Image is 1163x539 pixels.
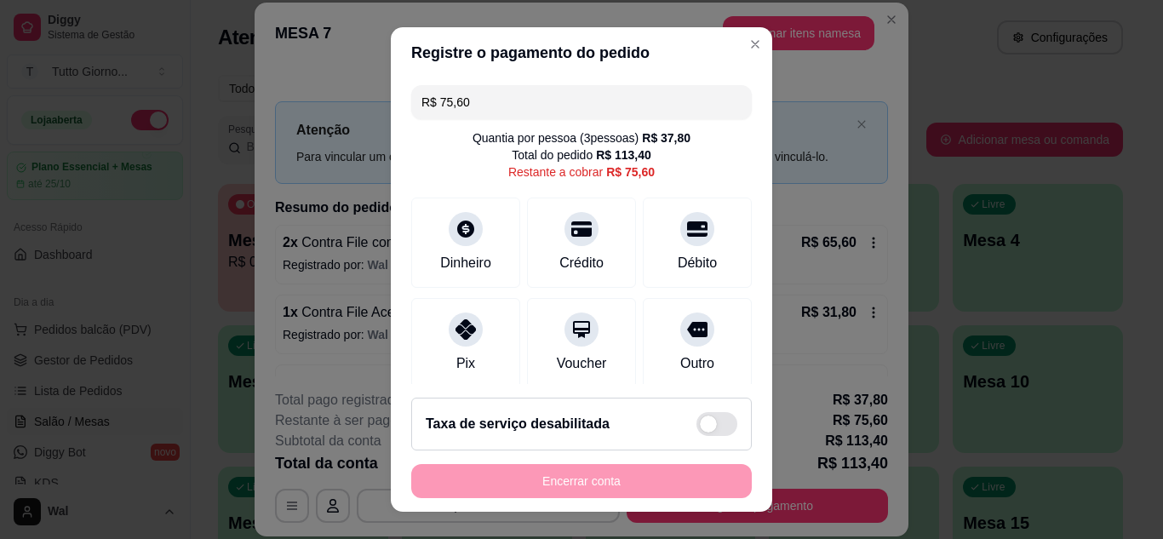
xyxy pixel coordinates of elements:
div: Débito [678,253,717,273]
div: Quantia por pessoa ( 3 pessoas) [473,129,690,146]
div: Crédito [559,253,604,273]
div: Restante a cobrar [508,163,655,181]
div: Voucher [557,353,607,374]
div: Outro [680,353,714,374]
header: Registre o pagamento do pedido [391,27,772,78]
div: R$ 37,80 [642,129,690,146]
div: R$ 113,40 [596,146,651,163]
button: Close [742,31,769,58]
div: Dinheiro [440,253,491,273]
div: Total do pedido [512,146,651,163]
input: Ex.: hambúrguer de cordeiro [421,85,742,119]
div: Pix [456,353,475,374]
div: R$ 75,60 [606,163,655,181]
h2: Taxa de serviço desabilitada [426,414,610,434]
